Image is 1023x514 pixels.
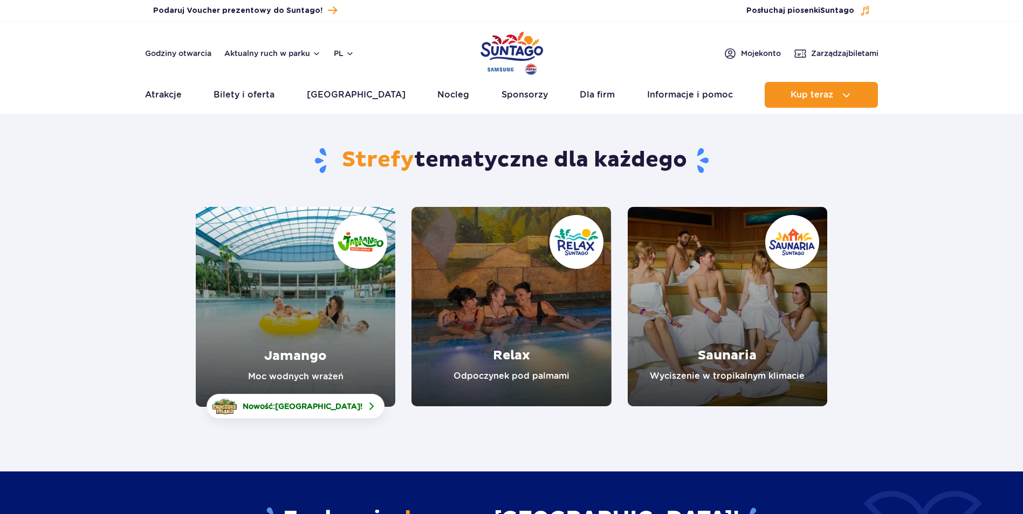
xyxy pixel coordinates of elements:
a: Godziny otwarcia [145,48,211,59]
h1: tematyczne dla każdego [196,147,827,175]
a: Podaruj Voucher prezentowy do Suntago! [153,3,337,18]
a: Sponsorzy [502,82,548,108]
span: [GEOGRAPHIC_DATA] [275,402,360,411]
span: Suntago [820,7,854,15]
button: Aktualny ruch w parku [224,49,321,58]
span: Strefy [342,147,414,173]
span: Posłuchaj piosenki [746,5,854,16]
button: pl [334,48,354,59]
a: Saunaria [628,207,827,406]
a: Zarządzajbiletami [794,47,878,60]
a: Relax [411,207,611,406]
button: Posłuchaj piosenkiSuntago [746,5,870,16]
button: Kup teraz [765,82,878,108]
a: Dla firm [580,82,615,108]
a: Bilety i oferta [214,82,274,108]
span: Zarządzaj biletami [811,48,878,59]
a: Mojekonto [724,47,781,60]
span: Nowość: ! [243,401,362,412]
a: Atrakcje [145,82,182,108]
a: Nowość:[GEOGRAPHIC_DATA]! [207,394,385,419]
a: [GEOGRAPHIC_DATA] [307,82,406,108]
span: Podaruj Voucher prezentowy do Suntago! [153,5,322,16]
a: Nocleg [437,82,469,108]
span: Kup teraz [791,90,833,100]
a: Park of Poland [480,27,543,77]
a: Informacje i pomoc [647,82,733,108]
span: Moje konto [741,48,781,59]
a: Jamango [196,207,395,407]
